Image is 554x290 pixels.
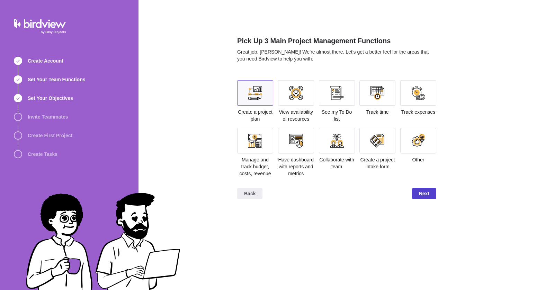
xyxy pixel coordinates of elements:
[28,95,73,102] span: Set Your Objectives
[28,57,63,64] span: Create Account
[238,109,272,122] span: Create a project plan
[278,157,314,176] span: Have dashboard with reports and metrics
[419,189,429,198] span: Next
[237,188,262,199] span: Back
[28,151,57,158] span: Create Tasks
[239,157,271,176] span: Manage and track budget, costs, revenue
[366,109,389,115] span: Track time
[412,157,424,162] span: Other
[244,189,256,198] span: Back
[28,132,72,139] span: Create First Project
[237,36,436,48] h2: Pick Up 3 Main Project Management Functions
[412,188,436,199] span: Next
[279,109,313,122] span: View availability of resources
[237,49,429,62] span: Great job, [PERSON_NAME]! We’re almost there. Let’s get a better feel for the areas that you need...
[360,157,395,169] span: Create a project intake form
[322,109,352,122] span: See my To Do list
[28,113,68,120] span: Invite Teammates
[319,157,354,169] span: Collaborate with team
[401,109,435,115] span: Track expenses
[28,76,85,83] span: Set Your Team Functions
